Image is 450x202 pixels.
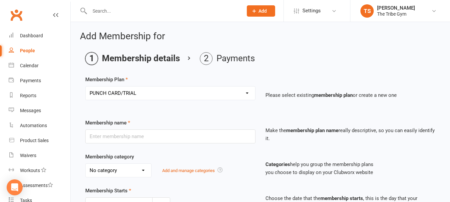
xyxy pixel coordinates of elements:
label: Membership category [85,153,134,161]
p: help you group the membership plans you choose to display on your Clubworx website [265,160,436,176]
div: Open Intercom Messenger [7,179,23,195]
div: Waivers [20,153,36,158]
span: Settings [302,3,321,18]
label: Membership Plan [85,76,128,84]
div: People [20,48,35,53]
p: Make the really descriptive, so you can easily identify it. [265,126,436,142]
a: People [9,43,70,58]
div: Reports [20,93,36,98]
a: Messages [9,103,70,118]
input: Enter membership name [85,129,255,143]
div: [PERSON_NAME] [377,5,415,11]
li: Membership details [85,52,180,65]
a: Clubworx [8,7,25,23]
div: Workouts [20,168,40,173]
div: TS [360,4,374,18]
div: Product Sales [20,138,49,143]
a: Payments [9,73,70,88]
a: Assessments [9,178,70,193]
strong: Categories [265,161,290,167]
a: Workouts [9,163,70,178]
a: Waivers [9,148,70,163]
label: Membership name [85,119,130,127]
span: Add [258,8,267,14]
button: Add [247,5,275,17]
strong: membership plan [314,92,353,98]
div: Dashboard [20,33,43,38]
h2: Add Membership for [80,31,441,42]
a: Reports [9,88,70,103]
a: Add and manage categories [162,168,215,173]
div: Assessments [20,183,53,188]
a: Calendar [9,58,70,73]
div: The Tribe Gym [377,11,415,17]
a: Dashboard [9,28,70,43]
a: Product Sales [9,133,70,148]
div: Messages [20,108,41,113]
label: Membership Starts [85,187,131,195]
div: Automations [20,123,47,128]
strong: membership starts [320,195,363,201]
p: Please select existing or create a new one [265,91,436,99]
input: Search... [88,6,238,16]
li: Payments [200,52,255,65]
div: Payments [20,78,41,83]
div: Calendar [20,63,39,68]
a: Automations [9,118,70,133]
strong: membership plan name [286,127,338,133]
